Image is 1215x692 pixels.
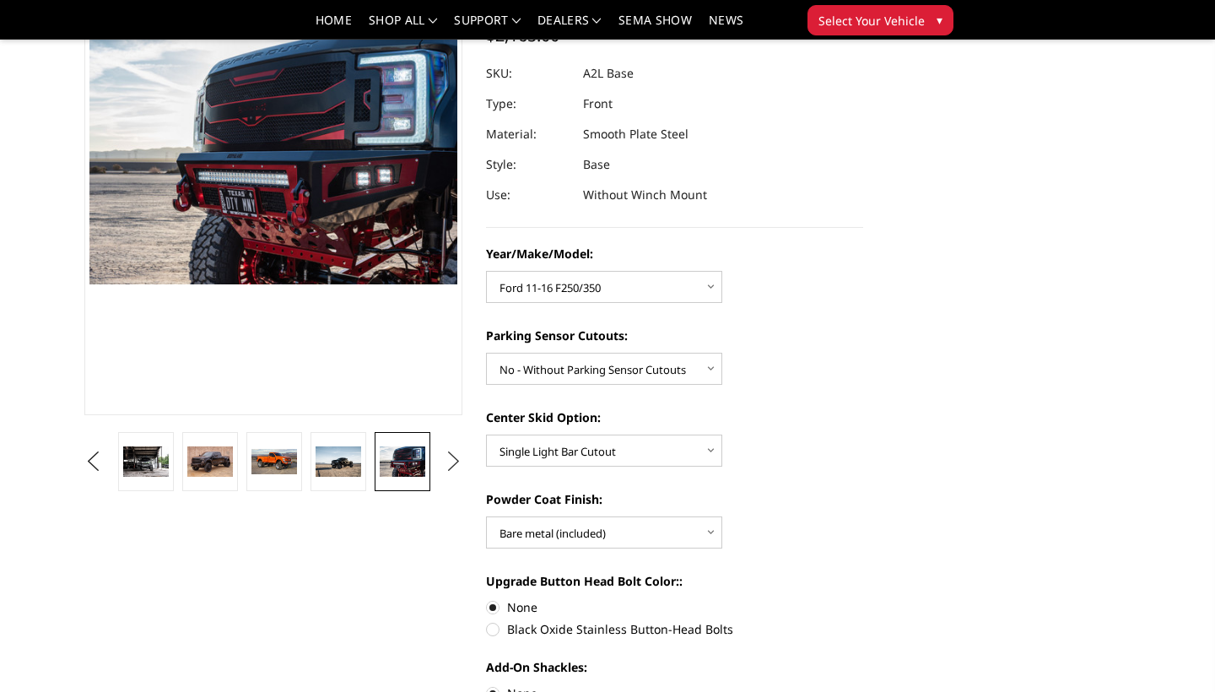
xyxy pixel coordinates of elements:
[486,119,570,149] dt: Material:
[80,449,105,474] button: Previous
[583,58,634,89] dd: A2L Base
[709,14,743,39] a: News
[123,446,169,477] img: A2L Series - Base Front Bumper (Non Winch)
[486,149,570,180] dt: Style:
[583,180,707,210] dd: Without Winch Mount
[486,620,864,638] label: Black Oxide Stainless Button-Head Bolts
[537,14,602,39] a: Dealers
[486,572,864,590] label: Upgrade Button Head Bolt Color::
[251,449,297,474] img: A2L Series - Base Front Bumper (Non Winch)
[316,446,361,477] img: A2L Series - Base Front Bumper (Non Winch)
[807,5,953,35] button: Select Your Vehicle
[486,180,570,210] dt: Use:
[618,14,692,39] a: SEMA Show
[454,14,521,39] a: Support
[818,12,925,30] span: Select Your Vehicle
[486,490,864,508] label: Powder Coat Finish:
[583,149,610,180] dd: Base
[369,14,437,39] a: shop all
[937,11,942,29] span: ▾
[187,446,233,477] img: A2L Series - Base Front Bumper (Non Winch)
[583,119,688,149] dd: Smooth Plate Steel
[486,245,864,262] label: Year/Make/Model:
[486,658,864,676] label: Add-On Shackles:
[380,446,425,477] img: A2L Series - Base Front Bumper (Non Winch)
[440,449,466,474] button: Next
[486,327,864,344] label: Parking Sensor Cutouts:
[486,598,864,616] label: None
[583,89,613,119] dd: Front
[316,14,352,39] a: Home
[486,58,570,89] dt: SKU:
[486,408,864,426] label: Center Skid Option:
[486,89,570,119] dt: Type:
